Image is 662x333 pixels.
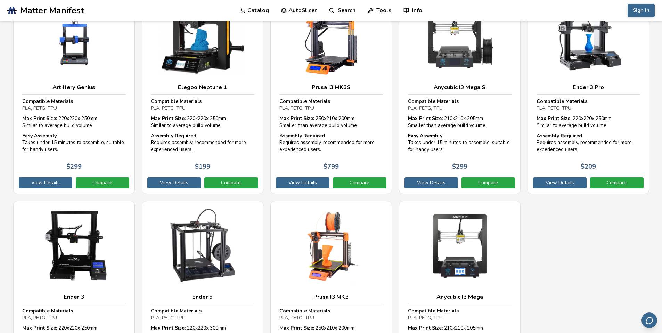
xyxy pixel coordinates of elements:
[581,163,596,170] p: $ 209
[628,4,655,17] button: Sign In
[22,325,57,331] strong: Max Print Size:
[279,98,330,105] strong: Compatible Materials
[151,115,254,129] div: 220 x 220 x 250 mm Similar to average build volume
[533,177,587,188] a: View Details
[66,163,82,170] p: $ 299
[408,84,512,91] h3: Anycubic I3 Mega S
[279,132,383,153] div: Requires assembly, recommended for more experienced users.
[147,177,201,188] a: View Details
[19,177,72,188] a: View Details
[408,132,442,139] strong: Easy Assembly
[22,315,57,321] span: PLA, PETG, TPU
[408,325,443,331] strong: Max Print Size:
[641,312,657,328] button: Send feedback via email
[408,115,443,122] strong: Max Print Size:
[204,177,258,188] a: Compare
[408,293,512,300] h3: Anycubic I3 Mega
[276,177,329,188] a: View Details
[461,177,515,188] a: Compare
[279,132,325,139] strong: Assembly Required
[537,115,571,122] strong: Max Print Size:
[408,98,459,105] strong: Compatible Materials
[22,84,126,91] h3: Artillery Genius
[333,177,386,188] a: Compare
[279,115,314,122] strong: Max Print Size:
[151,308,202,314] strong: Compatible Materials
[151,132,196,139] strong: Assembly Required
[279,115,383,129] div: 250 x 210 x 200 mm Smaller than average build volume
[20,6,84,15] span: Matter Manifest
[22,308,73,314] strong: Compatible Materials
[22,293,126,300] h3: Ender 3
[76,177,129,188] a: Compare
[404,177,458,188] a: View Details
[537,132,640,153] div: Requires assembly, recommended for more experienced users.
[151,105,186,112] span: PLA, PETG, TPU
[279,325,314,331] strong: Max Print Size:
[151,98,202,105] strong: Compatible Materials
[537,115,640,129] div: 220 x 220 x 250 mm Similar to average build volume
[537,98,587,105] strong: Compatible Materials
[22,132,57,139] strong: Easy Assembly
[279,105,314,112] span: PLA, PETG, TPU
[324,163,339,170] p: $ 799
[22,115,57,122] strong: Max Print Size:
[151,325,186,331] strong: Max Print Size:
[22,105,57,112] span: PLA, PETG, TPU
[22,98,73,105] strong: Compatible Materials
[279,308,330,314] strong: Compatible Materials
[408,132,512,153] div: Takes under 15 minutes to assemble, suitable for handy users.
[408,308,459,314] strong: Compatible Materials
[151,84,254,91] h3: Elegoo Neptune 1
[22,132,126,153] div: Takes under 15 minutes to assemble, suitable for handy users.
[195,163,210,170] p: $ 199
[408,315,443,321] span: PLA, PETG, TPU
[151,115,186,122] strong: Max Print Size:
[590,177,644,188] a: Compare
[151,293,254,300] h3: Ender 5
[279,315,314,321] span: PLA, PETG, TPU
[408,105,443,112] span: PLA, PETG, TPU
[537,105,571,112] span: PLA, PETG, TPU
[279,84,383,91] h3: Prusa I3 MK3S
[151,315,186,321] span: PLA, PETG, TPU
[408,115,512,129] div: 210 x 210 x 205 mm Smaller than average build volume
[537,132,582,139] strong: Assembly Required
[537,84,640,91] h3: Ender 3 Pro
[151,132,254,153] div: Requires assembly, recommended for more experienced users.
[279,293,383,300] h3: Prusa I3 MK3
[22,115,126,129] div: 220 x 220 x 250 mm Similar to average build volume
[452,163,467,170] p: $ 299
